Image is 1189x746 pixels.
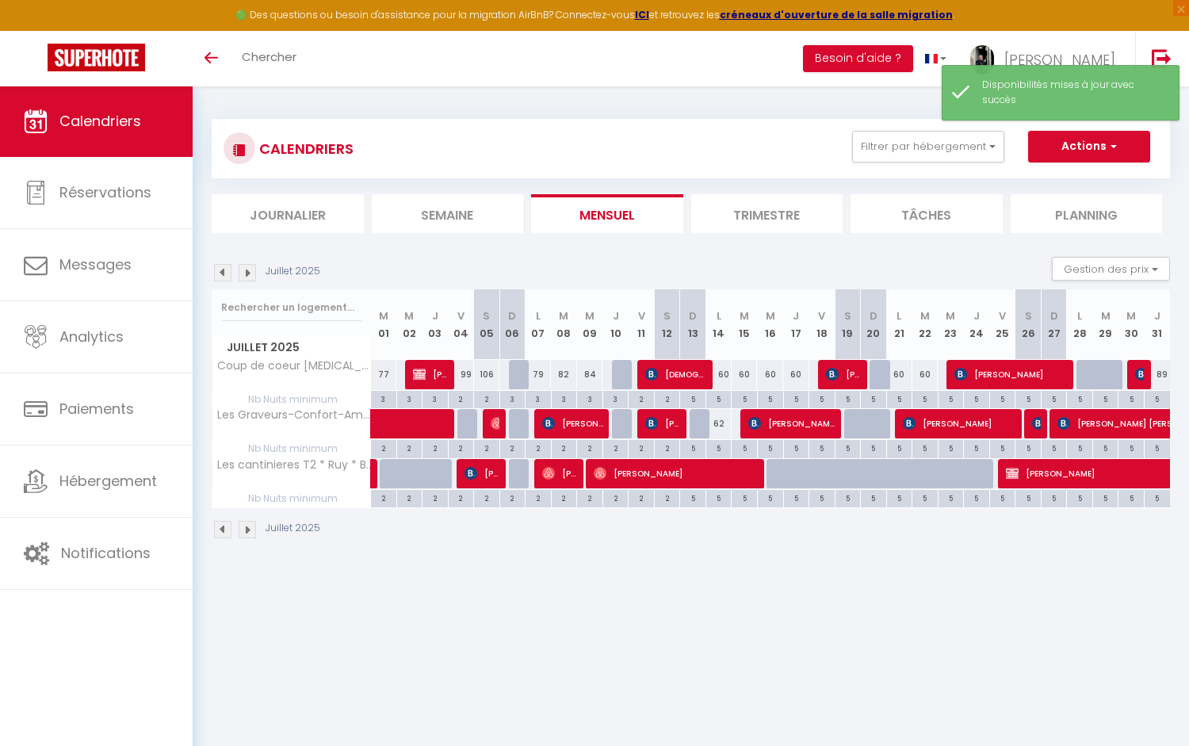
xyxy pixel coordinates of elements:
p: Juillet 2025 [266,521,320,536]
span: [PERSON_NAME] [413,359,448,389]
span: Chercher [242,48,296,65]
div: 5 [835,391,861,406]
abbr: M [946,308,955,323]
div: 2 [655,440,680,455]
div: 3 [397,391,422,406]
th: 15 [732,289,758,360]
div: 2 [526,490,551,505]
th: 24 [964,289,990,360]
div: 2 [500,440,526,455]
div: 5 [758,391,783,406]
span: [PERSON_NAME] [491,408,499,438]
th: 17 [783,289,809,360]
span: Paiements [59,399,134,419]
span: Hébergement [59,471,157,491]
abbr: J [613,308,619,323]
li: Tâches [851,194,1003,233]
div: 77 [371,360,397,389]
div: 3 [500,391,526,406]
div: 2 [655,391,680,406]
div: 2 [422,440,448,455]
div: 5 [706,391,732,406]
div: 5 [784,440,809,455]
button: Besoin d'aide ? [803,45,913,72]
span: Les Graveurs-Confort-Ambiance [215,409,373,421]
div: 5 [1118,490,1144,505]
th: 09 [577,289,603,360]
span: [PERSON_NAME] [1032,408,1041,438]
span: [PERSON_NAME] [645,408,680,438]
th: 27 [1041,289,1067,360]
span: Messages [59,254,132,274]
div: 5 [809,440,835,455]
div: 5 [990,490,1015,505]
div: 2 [474,391,499,406]
abbr: M [559,308,568,323]
div: 2 [603,490,629,505]
span: [PERSON_NAME] [826,359,861,389]
div: 5 [809,490,835,505]
div: 3 [371,391,396,406]
div: 62 [705,409,732,438]
a: ... [PERSON_NAME] [958,31,1135,86]
li: Mensuel [531,194,683,233]
div: 5 [939,490,964,505]
abbr: S [663,308,671,323]
div: 5 [912,391,938,406]
div: 5 [1067,391,1092,406]
abbr: V [999,308,1006,323]
a: Chercher [230,31,308,86]
div: 79 [526,360,552,389]
div: 2 [397,490,422,505]
abbr: S [1025,308,1032,323]
th: 12 [654,289,680,360]
abbr: J [1154,308,1160,323]
div: 5 [680,440,705,455]
div: 5 [1067,490,1092,505]
span: [PERSON_NAME] [903,408,1016,438]
div: 5 [939,391,964,406]
div: 5 [939,440,964,455]
div: 60 [757,360,783,389]
div: 5 [1093,440,1118,455]
div: 5 [1118,391,1144,406]
div: 106 [474,360,500,389]
div: 2 [449,440,474,455]
strong: créneaux d'ouverture de la salle migration [720,8,953,21]
div: 5 [964,391,989,406]
span: [PERSON_NAME] [PERSON_NAME] [542,408,603,438]
th: 23 [938,289,964,360]
abbr: D [689,308,697,323]
span: Réservations [59,182,151,202]
button: Filtrer par hébergement [852,131,1004,163]
li: Semaine [372,194,524,233]
div: 2 [552,440,577,455]
abbr: M [920,308,930,323]
img: ... [970,45,994,75]
div: 99 [448,360,474,389]
abbr: M [1126,308,1136,323]
div: 5 [964,490,989,505]
div: 5 [784,490,809,505]
div: 5 [887,391,912,406]
div: Disponibilités mises à jour avec succès [982,78,1163,108]
div: 3 [422,391,448,406]
div: 5 [835,440,861,455]
div: 2 [552,490,577,505]
th: 20 [861,289,887,360]
abbr: D [1050,308,1058,323]
div: 2 [371,490,396,505]
div: 2 [526,440,551,455]
abbr: D [508,308,516,323]
div: 5 [1042,490,1067,505]
span: Nb Nuits minimum [212,391,370,408]
div: 5 [1042,391,1067,406]
th: 03 [422,289,449,360]
p: Juillet 2025 [266,264,320,279]
span: [PERSON_NAME] [465,458,499,488]
strong: ICI [635,8,649,21]
div: 2 [629,490,654,505]
th: 31 [1144,289,1170,360]
div: 60 [783,360,809,389]
div: 2 [655,490,680,505]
